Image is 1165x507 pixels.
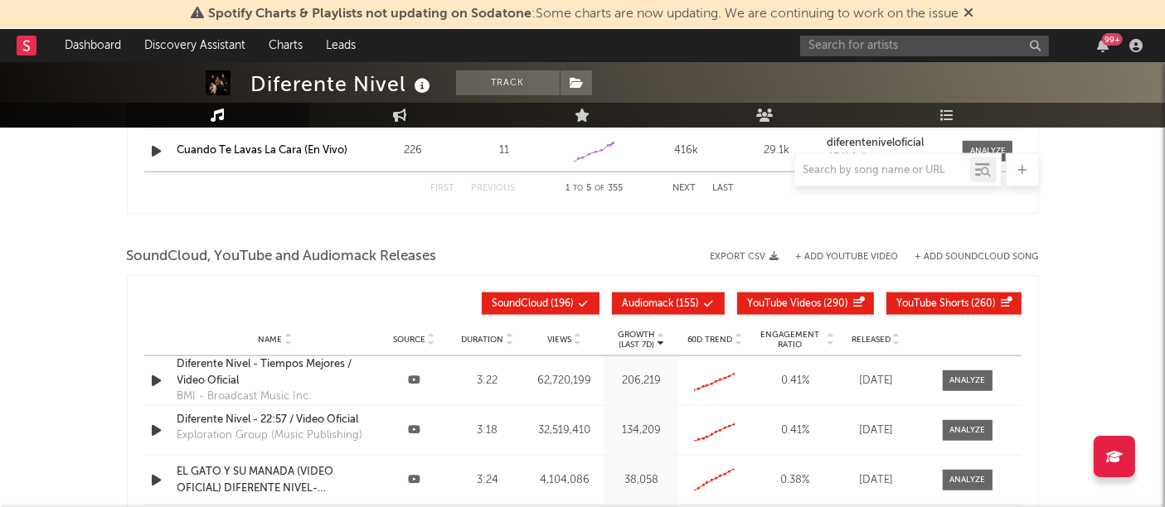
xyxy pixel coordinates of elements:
[528,373,600,389] div: 62,720,199
[1102,33,1123,46] div: 99 +
[455,373,521,389] div: 3:22
[251,70,435,98] div: Diferente Nivel
[964,7,974,21] span: Dismiss
[461,335,503,345] span: Duration
[549,179,640,199] div: 1 5 355
[899,253,1039,262] button: + Add SoundCloud Song
[623,299,674,309] span: Audiomack
[314,29,367,62] a: Leads
[737,292,874,315] button: YouTube Videos(290)
[748,299,822,309] span: YouTube Videos
[455,472,521,489] div: 3:24
[1097,39,1109,52] button: 99+
[177,356,373,389] a: Diferente Nivel - Tiempos Mejores / Video Oficial
[827,138,951,149] a: diferenteniveloficial
[177,412,373,428] a: Diferente Nivel - 22:57 / Video Oficial
[528,472,600,489] div: 4,104,086
[393,335,425,345] span: Source
[711,252,779,262] button: Export CSV
[609,373,674,389] div: 206,219
[472,184,516,193] button: Previous
[852,335,891,345] span: Released
[177,145,348,156] a: Cuando Te Lavas La Cara (En Vivo)
[623,299,700,309] span: ( 155 )
[673,184,697,193] button: Next
[915,253,1039,262] button: + Add SoundCloud Song
[127,247,437,267] span: SoundCloud, YouTube and Audiomack Releases
[573,185,583,192] span: to
[609,472,674,489] div: 38,058
[53,29,133,62] a: Dashboard
[800,36,1049,56] input: Search for artists
[257,29,314,62] a: Charts
[455,422,521,439] div: 3:18
[897,299,997,309] span: ( 260 )
[843,373,910,389] div: [DATE]
[528,422,600,439] div: 32,519,410
[795,164,970,177] input: Search by song name or URL
[843,472,910,489] div: [DATE]
[371,142,454,159] div: 226
[177,389,312,405] div: BMI - Broadcast Music Inc.
[177,427,363,444] div: Exploration Group (Music Publishing)
[609,422,674,439] div: 134,209
[493,299,549,309] span: SoundCloud
[843,422,910,439] div: [DATE]
[463,142,546,159] div: 11
[209,7,959,21] span: : Some charts are now updating. We are continuing to work on the issue
[482,292,599,315] button: SoundCloud(196)
[133,29,257,62] a: Discovery Assistant
[595,185,604,192] span: of
[779,253,899,262] div: + Add YouTube Video
[756,472,835,489] div: 0.38 %
[748,299,849,309] span: ( 290 )
[258,335,282,345] span: Name
[644,142,727,159] div: 416k
[612,292,725,315] button: Audiomack(155)
[827,138,924,148] strong: diferenteniveloficial
[177,464,373,496] a: EL GATO Y SU MANADA (VIDEO OFICIAL) DIFERENTE NIVEL- NOVILLOS DE LA SIERRA
[796,253,899,262] button: + Add YouTube Video
[431,184,455,193] button: First
[618,340,655,350] p: (Last 7d)
[827,152,951,164] div: 434k followers
[456,70,560,95] button: Track
[756,422,835,439] div: 0.41 %
[618,330,655,340] p: Growth
[547,335,571,345] span: Views
[756,330,825,350] span: Engagement Ratio
[209,7,532,21] span: Spotify Charts & Playlists not updating on Sodatone
[493,299,575,309] span: ( 196 )
[756,373,835,389] div: 0.41 %
[735,142,818,159] div: 29.1k
[687,335,733,345] span: 60D Trend
[886,292,1022,315] button: YouTube Shorts(260)
[897,299,969,309] span: YouTube Shorts
[713,184,735,193] button: Last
